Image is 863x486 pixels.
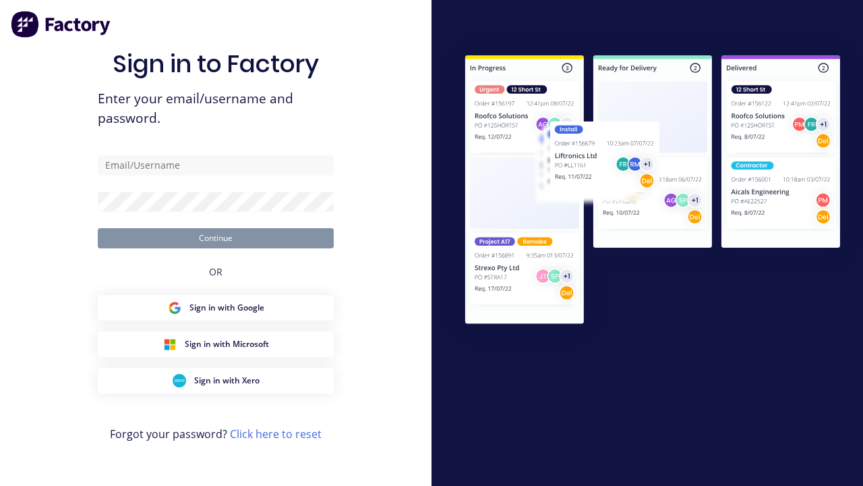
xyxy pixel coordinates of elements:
img: Google Sign in [168,301,181,315]
img: Microsoft Sign in [163,337,177,351]
button: Continue [98,228,334,248]
img: Sign in [442,34,863,348]
span: Forgot your password? [110,426,322,442]
button: Microsoft Sign inSign in with Microsoft [98,331,334,357]
img: Xero Sign in [173,374,186,387]
input: Email/Username [98,155,334,175]
img: Factory [11,11,112,38]
span: Enter your email/username and password. [98,89,334,128]
span: Sign in with Xero [194,375,260,387]
span: Sign in with Microsoft [185,338,269,350]
button: Google Sign inSign in with Google [98,295,334,321]
div: OR [209,248,222,295]
a: Click here to reset [230,427,322,441]
h1: Sign in to Factory [113,49,319,78]
button: Xero Sign inSign in with Xero [98,368,334,394]
span: Sign in with Google [189,302,264,314]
